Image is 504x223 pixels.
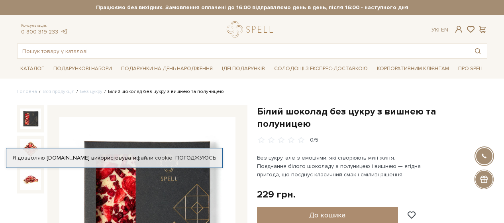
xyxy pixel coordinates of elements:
a: Ідеї подарунків [219,63,268,75]
a: Подарункові набори [50,63,115,75]
a: Погоджуюсь [175,154,216,162]
span: До кошика [309,211,345,219]
a: Солодощі з експрес-доставкою [271,62,371,75]
a: Без цукру [80,89,102,95]
a: Про Spell [455,63,487,75]
a: logo [227,21,277,37]
a: Головна [17,89,37,95]
span: Консультація: [21,23,68,28]
h1: Білий шоколад без цукру з вишнею та полуницею [257,105,487,130]
a: Корпоративним клієнтам [374,63,452,75]
div: Ук [431,26,448,34]
a: файли cookie [136,154,173,161]
a: telegram [60,28,68,35]
div: Я дозволяю [DOMAIN_NAME] використовувати [6,154,222,162]
span: | [438,26,439,33]
div: 0/5 [310,136,318,144]
button: До кошика [257,207,398,223]
span: Без цукру, але з емоціями, які створюють миті життя. [257,154,395,161]
a: Каталог [17,63,47,75]
li: Білий шоколад без цукру з вишнею та полуницею [102,88,224,95]
input: Пошук товару у каталозі [18,44,469,58]
button: Пошук товару у каталозі [469,44,487,58]
img: Білий шоколад без цукру з вишнею та полуницею [20,109,41,129]
a: Подарунки на День народження [118,63,216,75]
a: En [441,26,448,33]
span: Поєднання білого шоколаду з полуницею і вишнею — ягідна пригода, що поєднує класичний смак і сміл... [257,163,422,178]
img: Білий шоколад без цукру з вишнею та полуницею [20,139,41,160]
strong: Працюємо без вихідних. Замовлення оплачені до 16:00 відправляємо день в день, після 16:00 - насту... [17,4,487,11]
a: 0 800 319 233 [21,28,58,35]
img: Білий шоколад без цукру з вишнею та полуницею [20,169,41,190]
div: 229 грн. [257,188,296,201]
a: Вся продукція [43,89,75,95]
